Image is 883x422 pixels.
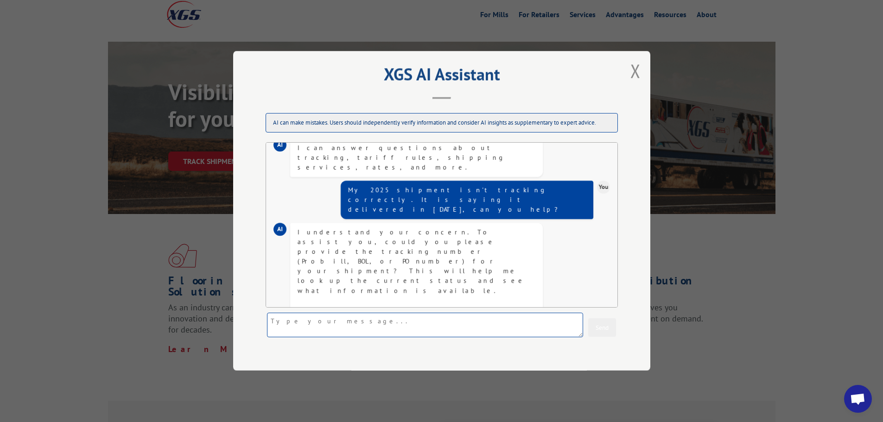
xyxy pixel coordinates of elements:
a: Open chat [844,385,872,413]
button: Send [588,319,616,337]
div: I can answer questions about tracking, tariff rules, shipping services, rates, and more. [298,143,535,172]
div: You [597,181,610,194]
div: AI [273,223,286,236]
button: Close modal [628,58,643,83]
div: My 2025 shipment isn't tracking correctly. It is saying it delivered in [DATE], can you help? [348,185,586,214]
div: AI can make mistakes. Users should independently verify information and consider AI insights as s... [266,113,618,133]
div: AI [273,139,286,151]
div: I understand your concern. To assist you, could you please provide the tracking number (Probill, ... [298,227,535,412]
h2: XGS AI Assistant [256,68,627,85]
